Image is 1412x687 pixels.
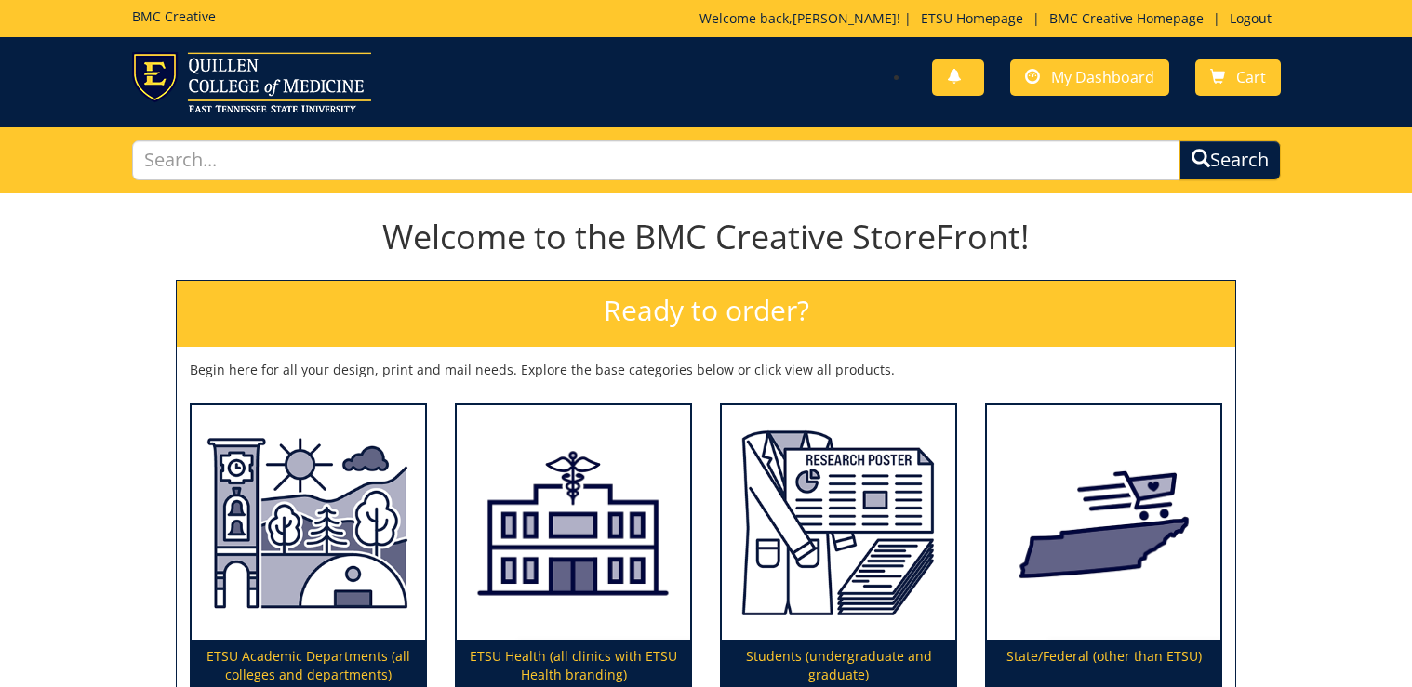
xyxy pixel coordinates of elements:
[1195,59,1281,96] a: Cart
[793,9,897,27] a: [PERSON_NAME]
[722,405,955,641] img: Students (undergraduate and graduate)
[1236,67,1266,87] span: Cart
[1051,67,1154,87] span: My Dashboard
[699,9,1281,28] p: Welcome back, ! | | |
[132,140,1180,180] input: Search...
[912,9,1032,27] a: ETSU Homepage
[132,9,216,23] h5: BMC Creative
[1010,59,1169,96] a: My Dashboard
[176,218,1236,256] h1: Welcome to the BMC Creative StoreFront!
[457,405,690,641] img: ETSU Health (all clinics with ETSU Health branding)
[1179,140,1281,180] button: Search
[177,281,1235,347] h2: Ready to order?
[987,405,1220,641] img: State/Federal (other than ETSU)
[190,361,1222,379] p: Begin here for all your design, print and mail needs. Explore the base categories below or click ...
[192,405,425,641] img: ETSU Academic Departments (all colleges and departments)
[132,52,371,112] img: ETSU logo
[1040,9,1213,27] a: BMC Creative Homepage
[1220,9,1281,27] a: Logout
